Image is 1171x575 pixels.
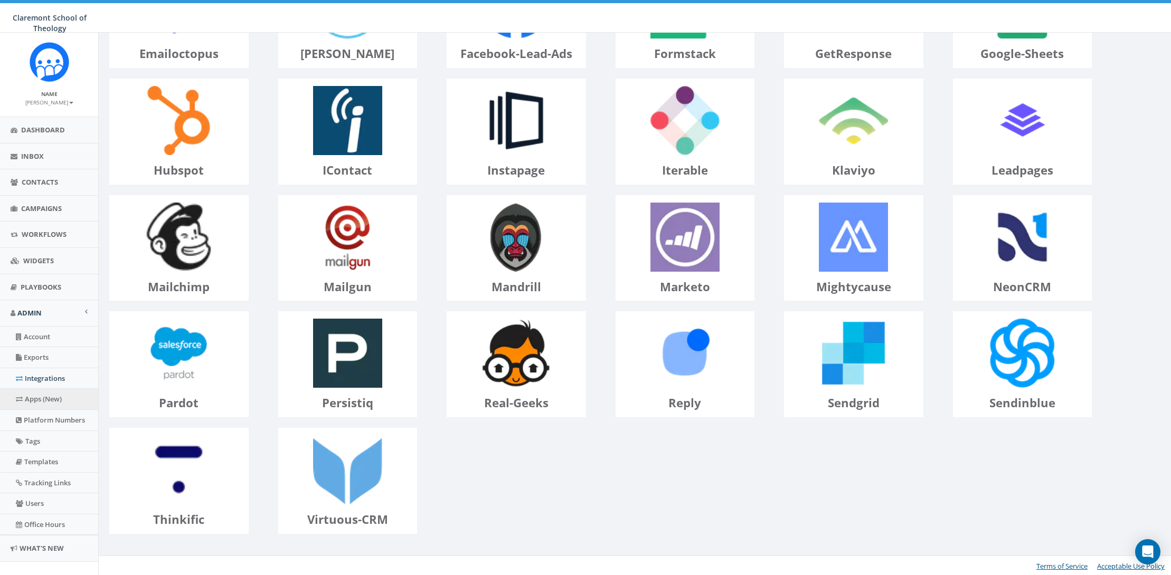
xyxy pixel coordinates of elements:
img: pardot-logo [137,312,220,395]
p: mailgun [279,279,417,295]
p: iterable [616,162,754,179]
img: virtuous-CRM-logo [306,428,389,511]
p: pardot [110,395,248,411]
p: google-sheets [953,45,1092,62]
img: iterable-logo [644,79,726,162]
p: iContact [279,162,417,179]
img: mailchimp-logo [137,196,220,279]
span: Playbooks [21,282,61,292]
p: sendgrid [785,395,923,411]
p: neonCRM [953,279,1092,295]
span: Campaigns [21,204,62,213]
p: real-geeks [447,395,585,411]
p: leadpages [953,162,1092,179]
a: Acceptable Use Policy [1097,561,1165,571]
p: hubspot [110,162,248,179]
img: sendgrid-logo [812,312,895,395]
small: [PERSON_NAME] [25,99,73,106]
p: [PERSON_NAME] [279,45,417,62]
p: sendinblue [953,395,1092,411]
img: leadpages-logo [981,79,1064,162]
p: persistiq [279,395,417,411]
img: klaviyo-logo [812,79,895,162]
img: mightycause-logo [812,196,895,279]
p: mandrill [447,279,585,295]
span: What's New [20,543,64,553]
p: virtuous-CRM [279,511,417,528]
img: instapage-logo [475,79,558,162]
span: Dashboard [21,125,65,135]
p: reply [616,395,754,411]
img: persistiq-logo [306,312,389,395]
p: klaviyo [785,162,923,179]
span: Inbox [21,151,44,161]
span: Workflows [22,229,67,239]
img: iContact-logo [306,79,389,162]
p: thinkific [110,511,248,528]
img: sendinblue-logo [981,312,1064,395]
span: Contacts [22,177,58,187]
p: getResponse [785,45,923,62]
img: reply-logo [644,312,726,395]
img: mandrill-logo [475,196,558,279]
span: Widgets [23,256,54,265]
small: Name [41,90,58,98]
img: hubspot-logo [137,79,220,162]
p: mailchimp [110,279,248,295]
img: neonCRM-logo [981,196,1064,279]
p: mightycause [785,279,923,295]
p: facebook-lead-ads [447,45,585,62]
a: [PERSON_NAME] [25,97,73,107]
p: formstack [616,45,754,62]
p: emailoctopus [110,45,248,62]
img: marketo-logo [644,196,726,279]
a: Terms of Service [1036,561,1088,571]
span: Admin [17,308,42,318]
span: Claremont School of Theology [13,13,87,33]
p: marketo [616,279,754,295]
img: mailgun-logo [306,196,389,279]
div: Open Intercom Messenger [1135,539,1160,564]
img: Rally_Corp_Icon.png [30,42,69,82]
img: thinkific-logo [137,428,220,511]
p: instapage [447,162,585,179]
img: real-geeks-logo [475,312,558,395]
